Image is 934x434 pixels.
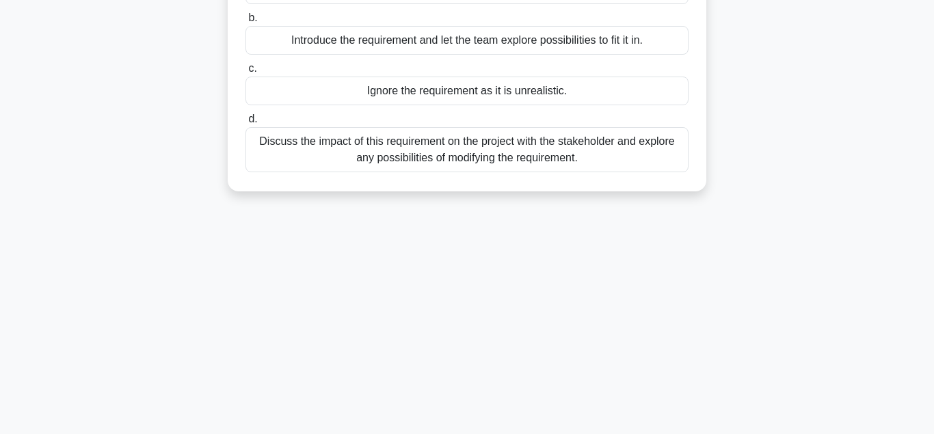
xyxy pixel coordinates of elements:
span: b. [248,12,257,23]
span: c. [248,62,256,74]
div: Introduce the requirement and let the team explore possibilities to fit it in. [245,26,689,55]
div: Ignore the requirement as it is unrealistic. [245,77,689,105]
div: Discuss the impact of this requirement on the project with the stakeholder and explore any possib... [245,127,689,172]
span: d. [248,113,257,124]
